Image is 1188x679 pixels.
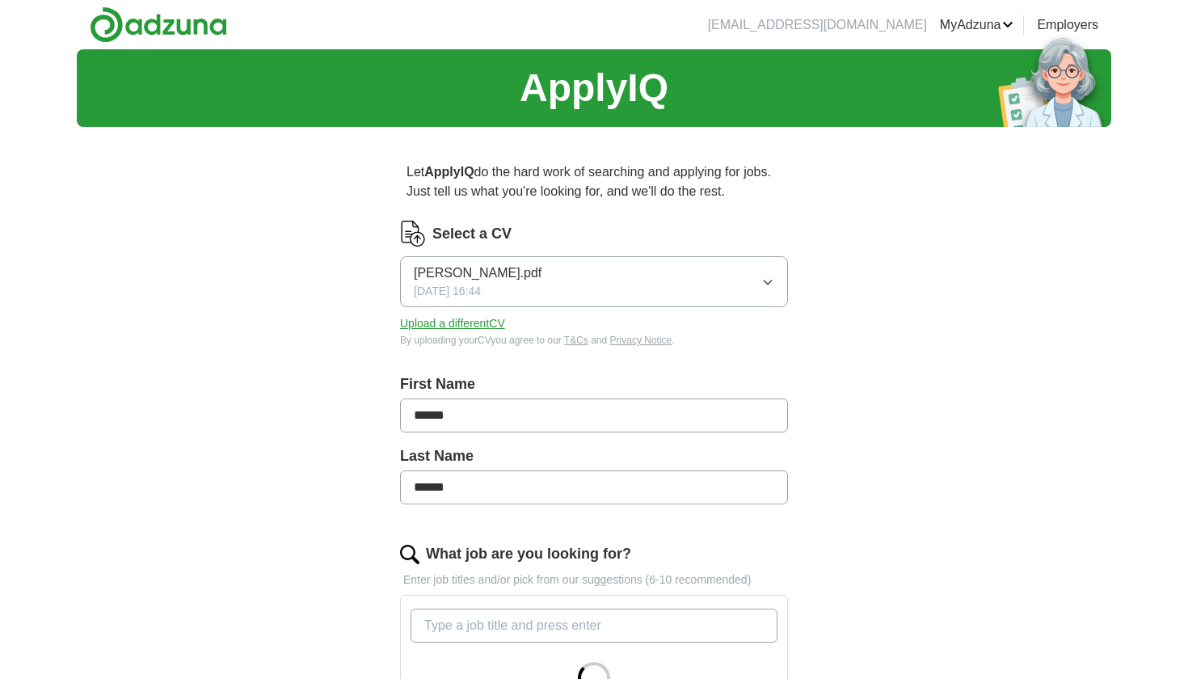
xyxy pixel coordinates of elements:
[400,545,419,564] img: search.png
[432,223,512,245] label: Select a CV
[411,609,777,643] input: Type a job title and press enter
[400,221,426,247] img: CV Icon
[400,256,788,307] button: [PERSON_NAME].pdf[DATE] 16:44
[400,445,788,467] label: Last Name
[708,15,927,35] li: [EMAIL_ADDRESS][DOMAIN_NAME]
[940,15,1014,35] a: MyAdzuna
[564,335,588,346] a: T&Cs
[426,543,631,565] label: What job are you looking for?
[400,315,505,332] button: Upload a differentCV
[610,335,672,346] a: Privacy Notice
[90,6,227,43] img: Adzuna logo
[400,333,788,348] div: By uploading your CV you agree to our and .
[400,156,788,208] p: Let do the hard work of searching and applying for jobs. Just tell us what you're looking for, an...
[1037,15,1098,35] a: Employers
[400,373,788,395] label: First Name
[400,571,788,588] p: Enter job titles and/or pick from our suggestions (6-10 recommended)
[414,283,481,300] span: [DATE] 16:44
[424,165,474,179] strong: ApplyIQ
[520,59,668,117] h1: ApplyIQ
[414,264,541,283] span: [PERSON_NAME].pdf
